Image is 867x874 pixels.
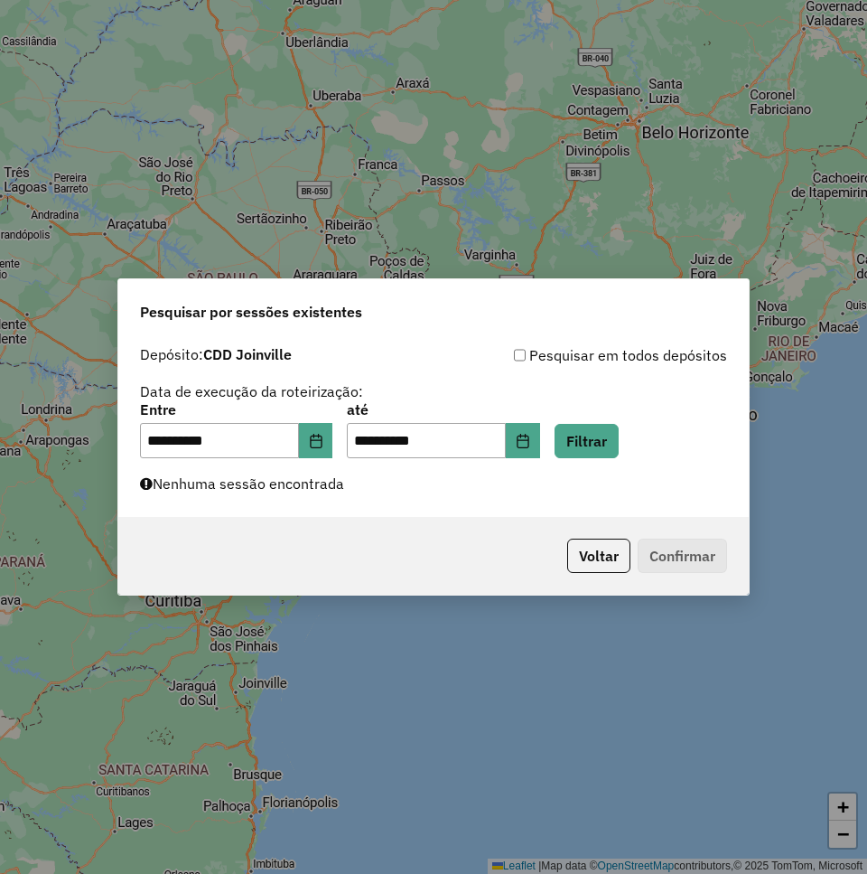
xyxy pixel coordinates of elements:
label: Depósito: [140,343,292,365]
div: Pesquisar em todos depósitos [433,344,727,366]
button: Voltar [567,539,630,573]
button: Choose Date [299,423,333,459]
strong: CDD Joinville [203,345,292,363]
label: Nenhuma sessão encontrada [140,473,344,494]
label: até [347,399,539,420]
button: Filtrar [555,424,619,458]
button: Choose Date [506,423,540,459]
label: Entre [140,399,332,420]
span: Pesquisar por sessões existentes [140,301,362,323]
label: Data de execução da roteirização: [140,381,363,402]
